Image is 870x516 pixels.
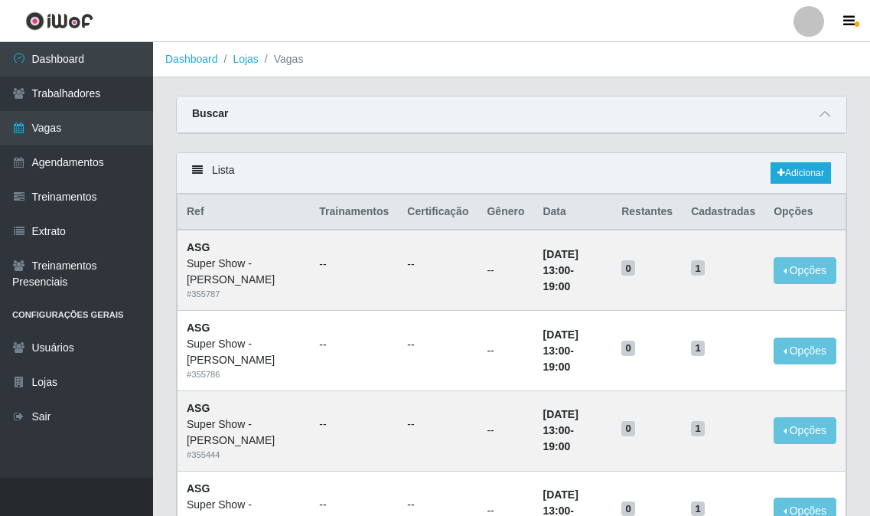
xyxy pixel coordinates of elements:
th: Ref [178,194,311,230]
th: Cadastradas [682,194,764,230]
time: [DATE] 13:00 [543,248,578,276]
div: # 355786 [187,368,301,381]
strong: Buscar [192,107,228,119]
td: -- [477,390,533,471]
th: Restantes [612,194,682,230]
a: Dashboard [165,53,218,65]
strong: ASG [187,482,210,495]
button: Opções [774,417,836,444]
th: Certificação [398,194,477,230]
th: Data [533,194,612,230]
nav: breadcrumb [153,42,870,77]
img: CoreUI Logo [25,11,93,31]
strong: ASG [187,402,210,414]
div: # 355787 [187,288,301,301]
strong: - [543,408,578,452]
li: Vagas [259,51,304,67]
a: Adicionar [771,162,831,184]
time: 19:00 [543,440,570,452]
ul: -- [319,497,389,513]
div: Super Show - [PERSON_NAME] [187,256,301,288]
td: -- [477,230,533,310]
time: 19:00 [543,361,570,373]
ul: -- [319,416,389,433]
ul: -- [407,416,468,433]
ul: -- [407,497,468,513]
button: Opções [774,257,836,284]
div: # 355444 [187,449,301,462]
span: 1 [691,341,705,356]
div: Super Show - [PERSON_NAME] [187,336,301,368]
div: Lista [177,153,846,194]
span: 0 [621,260,635,276]
button: Opções [774,338,836,364]
ul: -- [407,256,468,273]
strong: - [543,248,578,292]
ul: -- [407,337,468,353]
time: [DATE] 13:00 [543,328,578,357]
span: 1 [691,421,705,436]
div: Super Show - [PERSON_NAME] [187,416,301,449]
th: Opções [764,194,846,230]
ul: -- [319,337,389,353]
ul: -- [319,256,389,273]
time: 19:00 [543,280,570,292]
span: 0 [621,421,635,436]
th: Trainamentos [310,194,398,230]
span: 1 [691,260,705,276]
time: [DATE] 13:00 [543,408,578,436]
strong: ASG [187,241,210,253]
span: 0 [621,341,635,356]
a: Lojas [233,53,258,65]
strong: - [543,328,578,373]
td: -- [477,311,533,391]
strong: ASG [187,322,210,334]
th: Gênero [477,194,533,230]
